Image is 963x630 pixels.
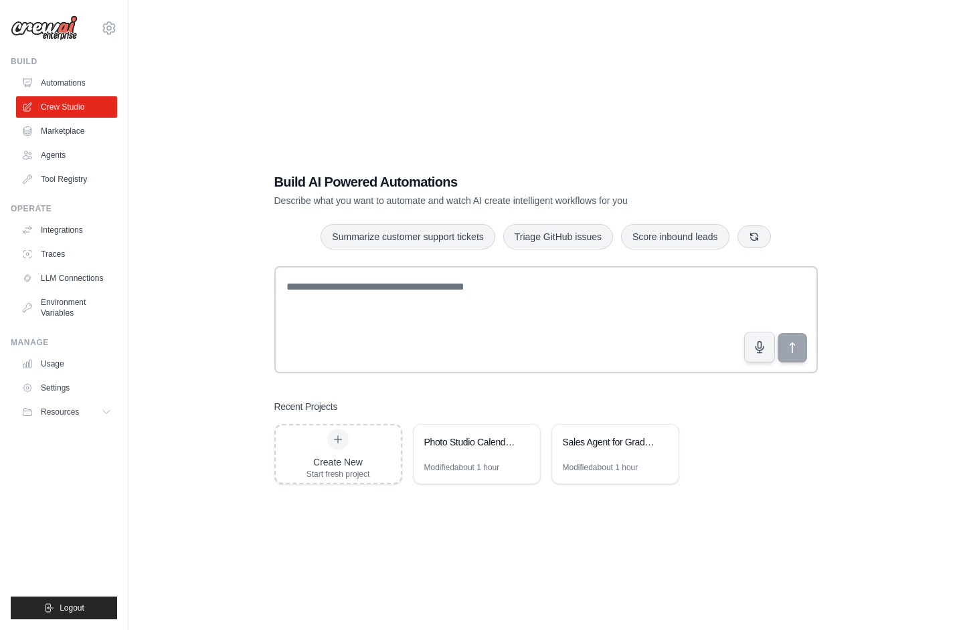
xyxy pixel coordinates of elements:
div: Manage [11,337,117,348]
h3: Recent Projects [274,400,338,413]
img: Logo [11,15,78,41]
button: Click to speak your automation idea [744,332,775,362]
div: Create New [307,455,370,469]
button: Score inbound leads [621,224,729,249]
div: Start fresh project [307,469,370,480]
div: Modified about 1 hour [424,462,500,473]
a: Crew Studio [16,96,117,118]
button: Triage GitHub issues [503,224,613,249]
div: Build [11,56,117,67]
div: Modified about 1 hour [563,462,638,473]
span: Logout [60,603,84,613]
a: Tool Registry [16,169,117,190]
div: Photo Studio Calendar Scraper [424,435,516,449]
a: LLM Connections [16,268,117,289]
h1: Build AI Powered Automations [274,173,724,191]
div: Sales Agent for Graduation Albums with Automated Follow-up [563,435,654,449]
span: Resources [41,407,79,417]
p: Describe what you want to automate and watch AI create intelligent workflows for you [274,194,724,207]
button: Resources [16,401,117,423]
div: Operate [11,203,117,214]
button: Get new suggestions [737,225,771,248]
a: Settings [16,377,117,399]
a: Integrations [16,219,117,241]
a: Traces [16,243,117,265]
a: Agents [16,144,117,166]
a: Environment Variables [16,292,117,324]
a: Usage [16,353,117,375]
button: Logout [11,597,117,619]
button: Summarize customer support tickets [321,224,495,249]
a: Automations [16,72,117,94]
a: Marketplace [16,120,117,142]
